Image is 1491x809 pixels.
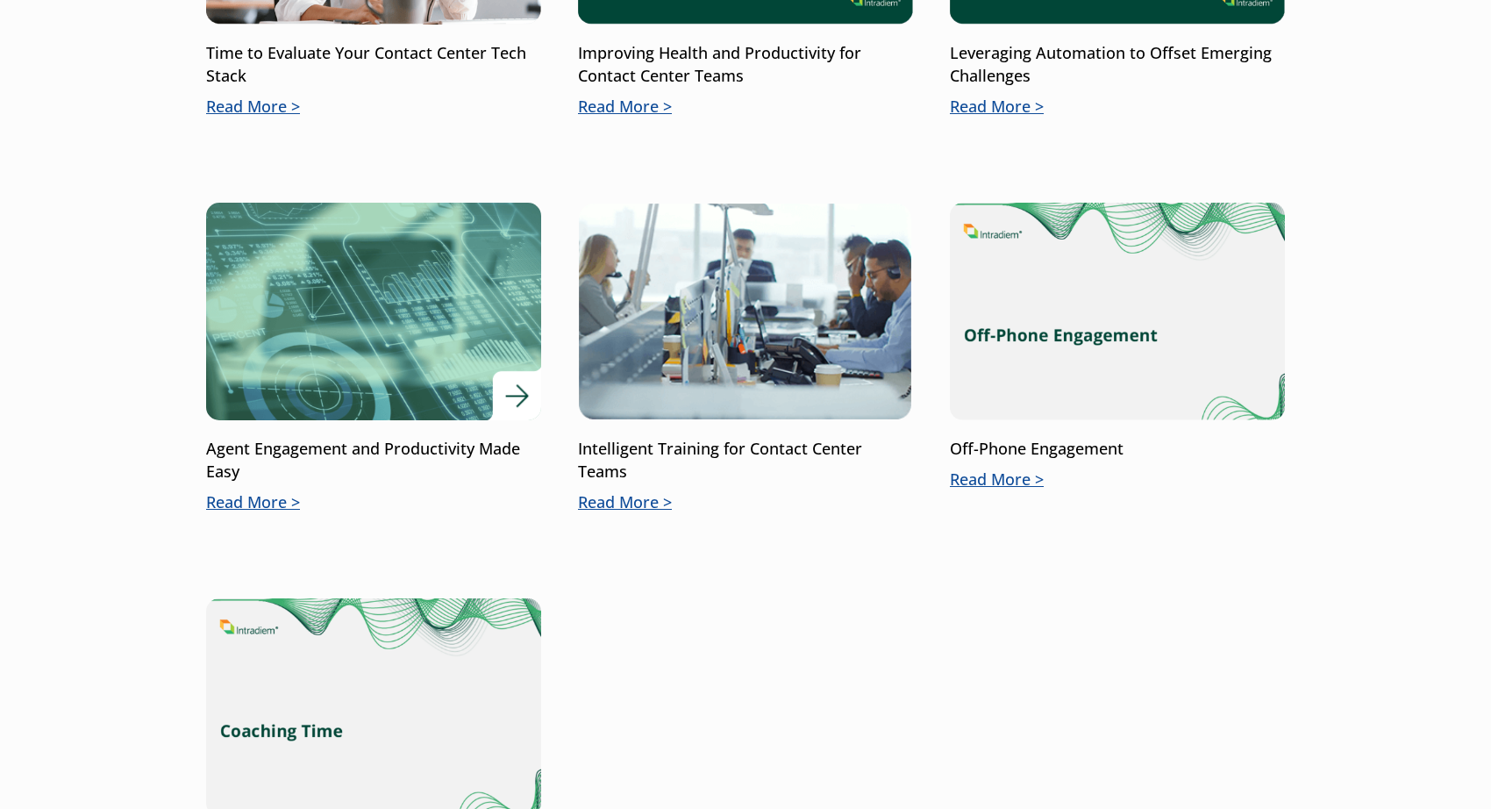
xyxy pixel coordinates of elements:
p: Read More [206,491,541,514]
a: Agent Engagement and Productivity Made EasyRead More [206,203,541,514]
p: Read More [950,469,1285,491]
p: Off-Phone Engagement [950,438,1285,461]
a: Off-Phone EngagementRead More [950,203,1285,491]
p: Read More [950,96,1285,118]
p: Time to Evaluate Your Contact Center Tech Stack [206,42,541,88]
p: Leveraging Automation to Offset Emerging Challenges [950,42,1285,88]
a: Intelligent Training for Contact Center TeamsRead More [578,203,913,514]
p: Intelligent Training for Contact Center Teams [578,438,913,483]
p: Read More [578,491,913,514]
p: Read More [206,96,541,118]
p: Read More [578,96,913,118]
p: Agent Engagement and Productivity Made Easy [206,438,541,483]
p: Improving Health and Productivity for Contact Center Teams [578,42,913,88]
